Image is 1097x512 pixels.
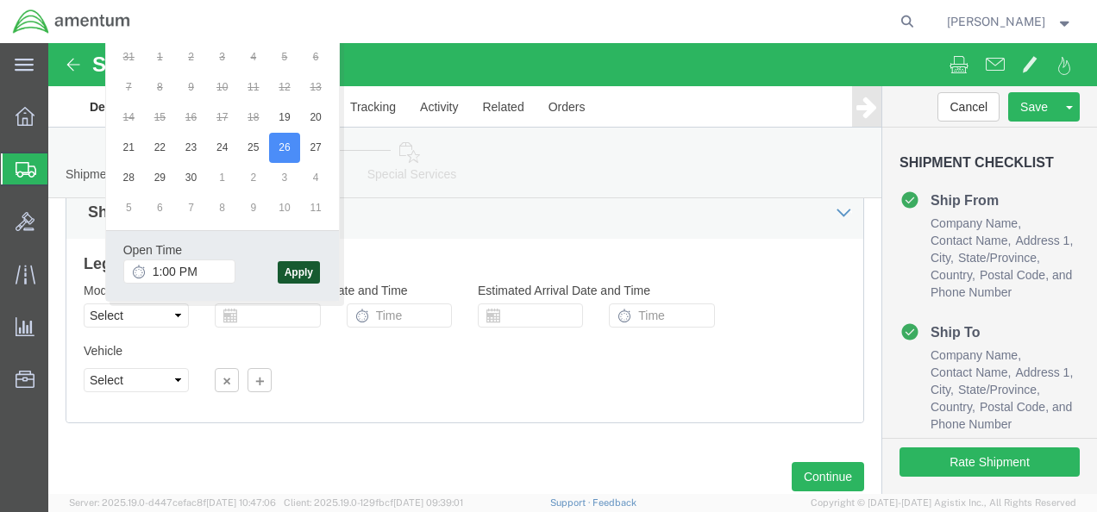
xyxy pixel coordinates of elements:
span: Kendall Boyd [947,12,1045,31]
span: Copyright © [DATE]-[DATE] Agistix Inc., All Rights Reserved [811,496,1076,510]
span: [DATE] 09:39:01 [393,497,463,508]
span: Client: 2025.19.0-129fbcf [284,497,463,508]
img: logo [12,9,131,34]
button: [PERSON_NAME] [946,11,1074,32]
a: Feedback [592,497,636,508]
iframe: FS Legacy Container [48,43,1097,494]
a: Support [550,497,593,508]
span: [DATE] 10:47:06 [206,497,276,508]
span: Server: 2025.19.0-d447cefac8f [69,497,276,508]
